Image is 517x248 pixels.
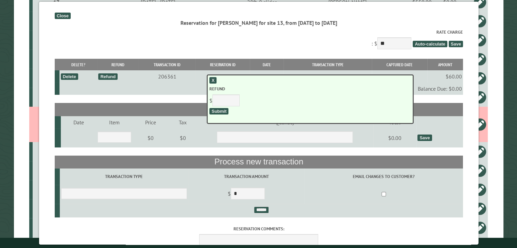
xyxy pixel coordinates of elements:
td: Date [61,116,96,128]
div: 22 [35,167,77,174]
label: Transaction Amount [189,173,303,180]
th: Process new transaction [54,156,463,169]
label: Transaction Type [61,173,187,180]
div: Submit [209,108,228,114]
th: Reservation ID [195,59,250,71]
td: $0 [169,128,197,147]
div: Reservation for [PERSON_NAME] for site 13, from [DATE] to [DATE] [54,19,463,26]
th: Date [249,59,283,71]
td: Balance Due: $0.00 [59,83,463,95]
td: 206361 [138,70,195,83]
div: X [209,77,217,84]
div: 11 [35,224,77,231]
div: 10 [35,148,77,155]
th: Transaction ID [138,59,195,71]
span: Save [448,41,463,47]
div: 25 [35,205,77,212]
th: Amount [427,59,463,71]
label: Email changes to customer? [305,173,462,180]
label: Reservation comments: [54,226,463,232]
div: 23 [35,94,77,101]
td: 196546 [195,70,250,83]
td: [DATE] [372,70,427,83]
div: : $ [54,29,463,51]
td: $60.00 [427,70,463,83]
td: Tax [169,116,197,128]
div: 26 [35,18,77,24]
th: Add-on Items [54,103,463,116]
span: Auto-calculate [412,41,447,47]
th: Refund [97,59,138,71]
div: Close [54,13,70,19]
div: 8 [35,56,77,63]
td: [DATE] [249,70,283,83]
td: Price [132,116,169,128]
small: © Campground Commander LLC. All rights reserved. [220,241,297,245]
td: Item [96,116,132,128]
th: Delete? [59,59,97,71]
div: 14 [35,186,77,193]
td: $ [188,185,304,204]
div: $ [209,86,411,108]
div: Save [417,135,431,141]
label: Rate Charge [54,29,463,35]
td: Quantity [196,116,373,128]
td: $0.00 [373,128,416,147]
th: Captured Date [372,59,427,71]
label: Refund [209,86,411,92]
div: Refund [98,73,118,80]
td: $0 [132,128,169,147]
div: 12 [35,75,77,82]
div: 24 [35,37,77,43]
td: CreditCardPayment [283,70,371,83]
div: Delete [61,73,78,80]
th: Transaction Type [283,59,371,71]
